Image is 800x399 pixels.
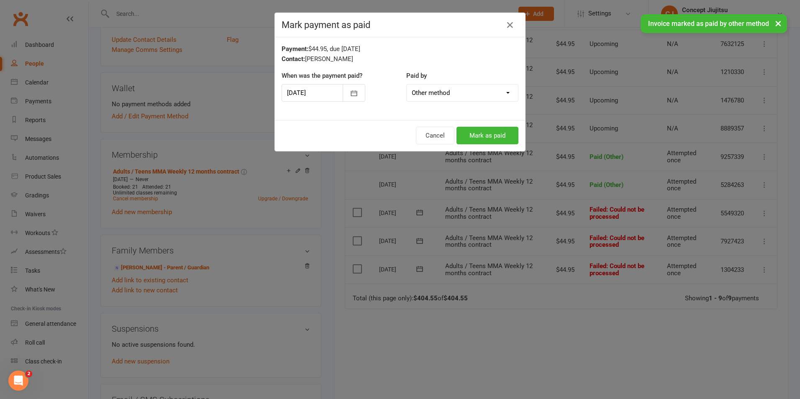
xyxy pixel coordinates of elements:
strong: Payment: [282,45,308,53]
div: $44.95, due [DATE] [282,44,518,54]
iframe: Intercom live chat [8,371,28,391]
button: Mark as paid [456,127,518,144]
strong: Contact: [282,55,305,63]
div: [PERSON_NAME] [282,54,518,64]
span: 2 [26,371,32,377]
button: Cancel [416,127,454,144]
label: Paid by [406,71,427,81]
label: When was the payment paid? [282,71,362,81]
button: × [771,14,786,32]
div: Invoice marked as paid by other method [641,14,787,33]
